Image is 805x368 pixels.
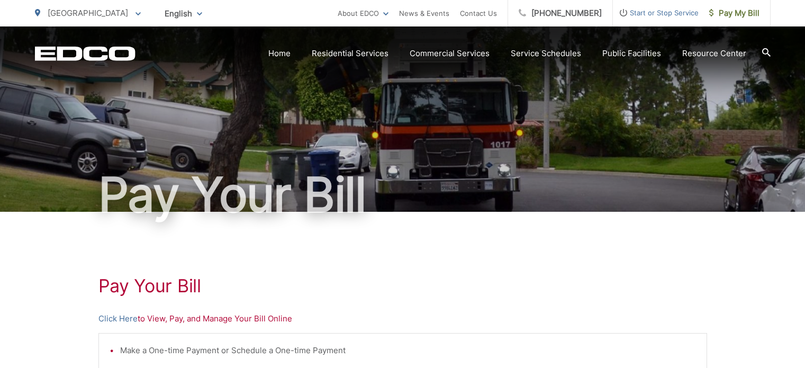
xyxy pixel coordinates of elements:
[709,7,759,20] span: Pay My Bill
[682,47,746,60] a: Resource Center
[460,7,497,20] a: Contact Us
[98,312,138,325] a: Click Here
[399,7,449,20] a: News & Events
[338,7,388,20] a: About EDCO
[268,47,291,60] a: Home
[98,275,707,297] h1: Pay Your Bill
[312,47,388,60] a: Residential Services
[35,168,771,221] h1: Pay Your Bill
[157,4,210,23] span: English
[511,47,581,60] a: Service Schedules
[48,8,128,18] span: [GEOGRAPHIC_DATA]
[35,46,135,61] a: EDCD logo. Return to the homepage.
[120,344,696,357] li: Make a One-time Payment or Schedule a One-time Payment
[602,47,661,60] a: Public Facilities
[410,47,490,60] a: Commercial Services
[98,312,707,325] p: to View, Pay, and Manage Your Bill Online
